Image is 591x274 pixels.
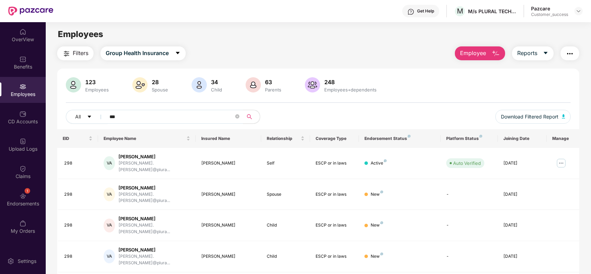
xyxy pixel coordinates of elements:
[87,114,92,120] span: caret-down
[441,179,498,210] td: -
[441,210,498,241] td: -
[371,222,383,229] div: New
[380,253,383,255] img: svg+xml;base64,PHN2ZyB4bWxucz0iaHR0cDovL3d3dy53My5vcmcvMjAwMC9zdmciIHdpZHRoPSI4IiBoZWlnaHQ9IjgiIH...
[246,77,261,92] img: svg+xml;base64,PHN2ZyB4bWxucz0iaHR0cDovL3d3dy53My5vcmcvMjAwMC9zdmciIHhtbG5zOnhsaW5rPSJodHRwOi8vd3...
[460,49,486,58] span: Employee
[503,222,541,229] div: [DATE]
[531,5,568,12] div: Pazcare
[556,158,567,169] img: manageButton
[408,135,411,138] img: svg+xml;base64,PHN2ZyB4bWxucz0iaHR0cDovL3d3dy53My5vcmcvMjAwMC9zdmciIHdpZHRoPSI4IiBoZWlnaHQ9IjgiIH...
[118,153,191,160] div: [PERSON_NAME]
[201,160,255,167] div: [PERSON_NAME]
[243,110,260,124] button: search
[118,160,191,173] div: [PERSON_NAME].[PERSON_NAME]@plura...
[66,110,108,124] button: Allcaret-down
[196,129,261,148] th: Insured Name
[316,191,353,198] div: ESCP or in laws
[19,138,26,145] img: svg+xml;base64,PHN2ZyBpZD0iVXBsb2FkX0xvZ3MiIGRhdGEtbmFtZT0iVXBsb2FkIExvZ3MiIHhtbG5zPSJodHRwOi8vd3...
[547,129,579,148] th: Manage
[235,114,239,120] span: close-circle
[57,129,98,148] th: EID
[118,253,191,266] div: [PERSON_NAME].[PERSON_NAME]@plura...
[261,129,310,148] th: Relationship
[57,46,94,60] button: Filters
[316,160,353,167] div: ESCP or in laws
[576,8,581,14] img: svg+xml;base64,PHN2ZyBpZD0iRHJvcGRvd24tMzJ4MzIiIHhtbG5zPSJodHRwOi8vd3d3LnczLm9yZy8yMDAwL3N2ZyIgd2...
[201,222,255,229] div: [PERSON_NAME]
[384,159,387,162] img: svg+xml;base64,PHN2ZyB4bWxucz0iaHR0cDovL3d3dy53My5vcmcvMjAwMC9zdmciIHdpZHRoPSI4IiBoZWlnaHQ9IjgiIH...
[104,136,185,141] span: Employee Name
[98,129,196,148] th: Employee Name
[267,222,305,229] div: Child
[441,241,498,272] td: -
[175,50,180,56] span: caret-down
[19,247,26,254] img: svg+xml;base64,PHN2ZyBpZD0iVXBkYXRlZCIgeG1sbnM9Imh0dHA6Ly93d3cudzMub3JnLzIwMDAvc3ZnIiB3aWR0aD0iMj...
[267,160,305,167] div: Self
[323,87,378,92] div: Employees+dependents
[531,12,568,17] div: Customer_success
[19,56,26,63] img: svg+xml;base64,PHN2ZyBpZD0iQmVuZWZpdHMiIHhtbG5zPSJodHRwOi8vd3d3LnczLm9yZy8yMDAwL3N2ZyIgd2lkdGg9Ij...
[267,136,299,141] span: Relationship
[66,77,81,92] img: svg+xml;base64,PHN2ZyB4bWxucz0iaHR0cDovL3d3dy53My5vcmcvMjAwMC9zdmciIHhtbG5zOnhsaW5rPSJodHRwOi8vd3...
[501,113,558,121] span: Download Filtered Report
[7,258,14,265] img: svg+xml;base64,PHN2ZyBpZD0iU2V0dGluZy0yMHgyMCIgeG1sbnM9Imh0dHA6Ly93d3cudzMub3JnLzIwMDAvc3ZnIiB3aW...
[8,7,53,16] img: New Pazcare Logo
[468,8,517,15] div: M/s PLURAL TECHNOLOGY PRIVATE LIMITED
[210,79,223,86] div: 34
[305,77,320,92] img: svg+xml;base64,PHN2ZyB4bWxucz0iaHR0cDovL3d3dy53My5vcmcvMjAwMC9zdmciIHhtbG5zOnhsaW5rPSJodHRwOi8vd3...
[498,129,547,148] th: Joining Date
[62,50,71,58] img: svg+xml;base64,PHN2ZyB4bWxucz0iaHR0cDovL3d3dy53My5vcmcvMjAwMC9zdmciIHdpZHRoPSIyNCIgaGVpZ2h0PSIyNC...
[503,191,541,198] div: [DATE]
[417,8,434,14] div: Get Help
[267,253,305,260] div: Child
[64,222,92,229] div: 298
[118,215,191,222] div: [PERSON_NAME]
[316,222,353,229] div: ESCP or in laws
[407,8,414,15] img: svg+xml;base64,PHN2ZyBpZD0iSGVscC0zMngzMiIgeG1sbnM9Imh0dHA6Ly93d3cudzMub3JnLzIwMDAvc3ZnIiB3aWR0aD...
[19,165,26,172] img: svg+xml;base64,PHN2ZyBpZD0iQ2xhaW0iIHhtbG5zPSJodHRwOi8vd3d3LnczLm9yZy8yMDAwL3N2ZyIgd2lkdGg9IjIwIi...
[106,49,169,58] span: Group Health Insurance
[364,136,435,141] div: Endorsement Status
[192,77,207,92] img: svg+xml;base64,PHN2ZyB4bWxucz0iaHR0cDovL3d3dy53My5vcmcvMjAwMC9zdmciIHhtbG5zOnhsaW5rPSJodHRwOi8vd3...
[455,46,505,60] button: Employee
[264,79,283,86] div: 63
[201,253,255,260] div: [PERSON_NAME]
[371,253,383,260] div: New
[446,136,492,141] div: Platform Status
[566,50,574,58] img: svg+xml;base64,PHN2ZyB4bWxucz0iaHR0cDovL3d3dy53My5vcmcvMjAwMC9zdmciIHdpZHRoPSIyNCIgaGVpZ2h0PSIyNC...
[150,87,169,92] div: Spouse
[104,156,115,170] div: VA
[495,110,571,124] button: Download Filtered Report
[19,83,26,90] img: svg+xml;base64,PHN2ZyBpZD0iRW1wbG95ZWVzIiB4bWxucz0iaHR0cDovL3d3dy53My5vcmcvMjAwMC9zdmciIHdpZHRoPS...
[118,247,191,253] div: [PERSON_NAME]
[243,114,256,120] span: search
[19,111,26,117] img: svg+xml;base64,PHN2ZyBpZD0iQ0RfQWNjb3VudHMiIGRhdGEtbmFtZT0iQ0QgQWNjb3VudHMiIHhtbG5zPSJodHRwOi8vd3...
[201,191,255,198] div: [PERSON_NAME]
[479,135,482,138] img: svg+xml;base64,PHN2ZyB4bWxucz0iaHR0cDovL3d3dy53My5vcmcvMjAwMC9zdmciIHdpZHRoPSI4IiBoZWlnaHQ9IjgiIH...
[562,114,565,118] img: svg+xml;base64,PHN2ZyB4bWxucz0iaHR0cDovL3d3dy53My5vcmcvMjAwMC9zdmciIHhtbG5zOnhsaW5rPSJodHRwOi8vd3...
[323,79,378,86] div: 248
[316,253,353,260] div: ESCP or in laws
[64,160,92,167] div: 298
[73,49,88,58] span: Filters
[150,79,169,86] div: 28
[503,253,541,260] div: [DATE]
[100,46,186,60] button: Group Health Insurancecaret-down
[104,219,115,232] div: VA
[25,188,30,194] div: 1
[543,50,548,56] span: caret-down
[371,191,383,198] div: New
[492,50,500,58] img: svg+xml;base64,PHN2ZyB4bWxucz0iaHR0cDovL3d3dy53My5vcmcvMjAwMC9zdmciIHhtbG5zOnhsaW5rPSJodHRwOi8vd3...
[75,113,81,121] span: All
[453,160,481,167] div: Auto Verified
[380,191,383,193] img: svg+xml;base64,PHN2ZyB4bWxucz0iaHR0cDovL3d3dy53My5vcmcvMjAwMC9zdmciIHdpZHRoPSI4IiBoZWlnaHQ9IjgiIH...
[19,193,26,200] img: svg+xml;base64,PHN2ZyBpZD0iRW5kb3JzZW1lbnRzIiB4bWxucz0iaHR0cDovL3d3dy53My5vcmcvMjAwMC9zdmciIHdpZH...
[457,7,463,15] span: M
[118,222,191,235] div: [PERSON_NAME].[PERSON_NAME]@plura...
[118,191,191,204] div: [PERSON_NAME].[PERSON_NAME]@plura...
[310,129,359,148] th: Coverage Type
[235,114,239,118] span: close-circle
[19,220,26,227] img: svg+xml;base64,PHN2ZyBpZD0iTXlfT3JkZXJzIiBkYXRhLW5hbWU9Ik15IE9yZGVycyIgeG1sbnM9Imh0dHA6Ly93d3cudz...
[118,185,191,191] div: [PERSON_NAME]
[267,191,305,198] div: Spouse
